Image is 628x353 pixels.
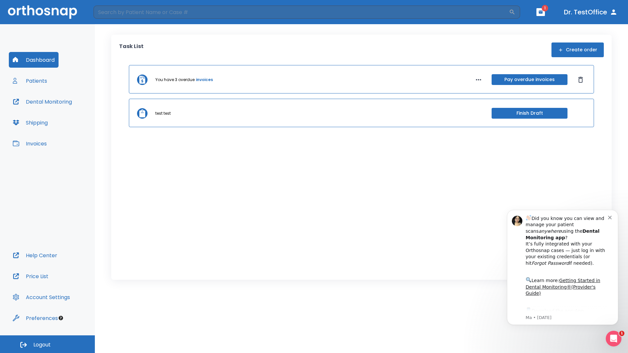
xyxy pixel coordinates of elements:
[497,200,628,335] iframe: Intercom notifications message
[561,6,620,18] button: Dr. TestOffice
[492,108,567,119] button: Finish Draft
[551,42,604,57] button: Create order
[9,73,51,89] button: Patients
[28,107,111,140] div: Download the app: | ​ Let us know if you need help getting started!
[33,341,51,348] span: Logout
[9,310,62,326] button: Preferences
[196,77,213,83] a: invoices
[9,268,52,284] button: Price List
[9,115,52,130] button: Shipping
[575,75,586,85] button: Dismiss
[94,6,509,19] input: Search by Patient Name or Case #
[606,331,621,346] iframe: Intercom live chat
[9,52,59,68] button: Dashboard
[28,115,111,121] p: Message from Ma, sent 3w ago
[619,331,624,336] span: 1
[9,289,74,305] button: Account Settings
[492,74,567,85] button: Pay overdue invoices
[58,315,64,321] div: Tooltip anchor
[155,110,171,116] p: test test
[119,42,144,57] p: Task List
[9,247,61,263] button: Help Center
[542,5,548,11] span: 1
[8,5,77,19] img: Orthosnap
[9,136,51,151] button: Invoices
[9,94,76,109] button: Dental Monitoring
[28,108,87,120] a: App Store
[111,14,116,19] button: Dismiss notification
[155,77,195,83] p: You have 3 overdue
